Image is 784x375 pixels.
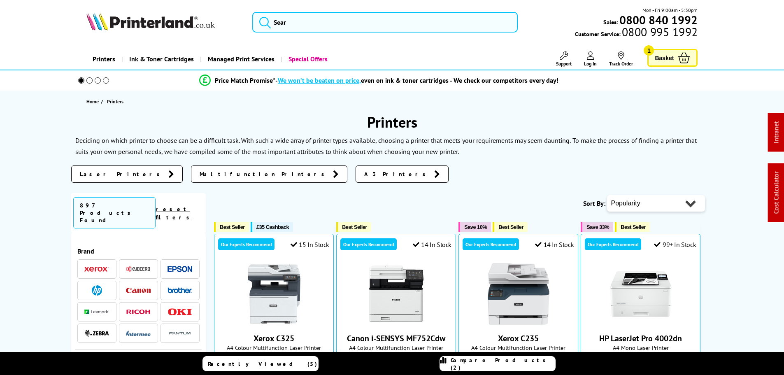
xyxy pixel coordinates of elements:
a: Printers [86,49,121,70]
span: Recently Viewed (5) [208,360,317,368]
span: Compare Products (2) [451,356,555,371]
div: Our Experts Recommend [340,238,397,250]
img: Xerox C235 [488,263,549,325]
span: Mon - Fri 9:00am - 5:30pm [642,6,698,14]
p: To make the process of finding a printer that suits your own personal needs, we have compiled som... [75,136,697,156]
img: Lexmark [84,310,109,314]
img: Canon [126,288,151,293]
span: Best Seller [498,224,523,230]
a: Ricoh [126,307,151,317]
a: Basket 1 [647,49,698,67]
div: Our Experts Recommend [218,238,275,250]
a: Xerox C325 [243,318,305,326]
button: Best Seller [336,222,371,232]
a: 0800 840 1992 [618,16,698,24]
div: 14 In Stock [535,240,574,249]
a: Canon i-SENSYS MF752Cdw [347,333,445,344]
a: OKI [168,307,192,317]
a: Compare Products (2) [440,356,556,371]
span: Basket [655,52,674,63]
span: Laser Printers [80,170,164,178]
span: Sort By: [583,199,605,207]
a: Track Order [609,51,633,67]
span: Support [556,61,572,67]
a: Intermec [126,328,151,338]
img: HP LaserJet Pro 4002dn [610,263,672,325]
span: 0800 995 1992 [621,28,698,36]
span: Customer Service: [575,28,698,38]
a: Canon i-SENSYS MF752Cdw [365,318,427,326]
a: A3 Printers [356,165,449,183]
span: Best Seller [220,224,245,230]
a: Cost Calculator [772,172,780,214]
div: 15 In Stock [291,240,329,249]
a: Multifunction Printers [191,165,347,183]
a: Canon [126,285,151,296]
img: Brother [168,287,192,293]
span: A4 Colour Multifunction Laser Printer [463,344,574,352]
span: A4 Colour Multifunction Laser Printer [219,344,329,352]
a: Managed Print Services [200,49,281,70]
p: Deciding on which printer to choose can be a difficult task. With such a wide array of printer ty... [75,136,571,144]
a: HP [84,285,109,296]
button: Best Seller [214,222,249,232]
span: We won’t be beaten on price, [278,76,361,84]
span: Brand [77,247,200,255]
a: Lexmark [84,307,109,317]
a: Laser Printers [71,165,183,183]
a: Ink & Toner Cartridges [121,49,200,70]
a: Zebra [84,328,109,338]
button: Save 33% [581,222,613,232]
button: Save 10% [458,222,491,232]
span: Save 33% [586,224,609,230]
a: Support [556,51,572,67]
a: Intranet [772,121,780,144]
img: Kyocera [126,266,151,272]
button: £35 Cashback [251,222,293,232]
img: Zebra [84,329,109,338]
img: Canon i-SENSYS MF752Cdw [365,263,427,325]
span: Sales: [603,18,618,26]
a: reset filters [156,205,194,221]
img: HP [92,285,102,296]
img: Pantum [168,328,192,338]
img: Xerox [84,266,109,272]
div: 14 In Stock [413,240,451,249]
b: 0800 840 1992 [619,12,698,28]
input: Sear [252,12,518,33]
img: Xerox C325 [243,263,305,325]
h1: Printers [71,112,713,132]
a: Xerox C325 [254,333,294,344]
a: HP LaserJet Pro 4002dn [599,333,682,344]
span: Best Seller [342,224,367,230]
img: OKI [168,308,192,315]
span: Printers [107,98,123,105]
span: Best Seller [621,224,646,230]
a: Xerox [84,264,109,274]
li: modal_Promise [67,73,691,88]
a: Special Offers [281,49,334,70]
img: Epson [168,266,192,272]
span: 897 Products Found [73,197,156,228]
div: 99+ In Stock [654,240,696,249]
span: A4 Mono Laser Printer [585,344,696,352]
span: Save 10% [464,224,487,230]
a: HP LaserJet Pro 4002dn [610,318,672,326]
span: A3 Printers [364,170,430,178]
img: Intermec [126,331,151,336]
span: Price Match Promise* [215,76,275,84]
a: Epson [168,264,192,274]
span: Log In [584,61,597,67]
a: Home [86,97,101,106]
span: £35 Cashback [256,224,289,230]
a: Kyocera [126,264,151,274]
a: Xerox C235 [488,318,549,326]
img: Printerland Logo [86,12,215,30]
button: Best Seller [615,222,650,232]
div: Our Experts Recommend [585,238,641,250]
img: Ricoh [126,310,151,314]
a: Printerland Logo [86,12,242,32]
span: Ink & Toner Cartridges [129,49,194,70]
a: Log In [584,51,597,67]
